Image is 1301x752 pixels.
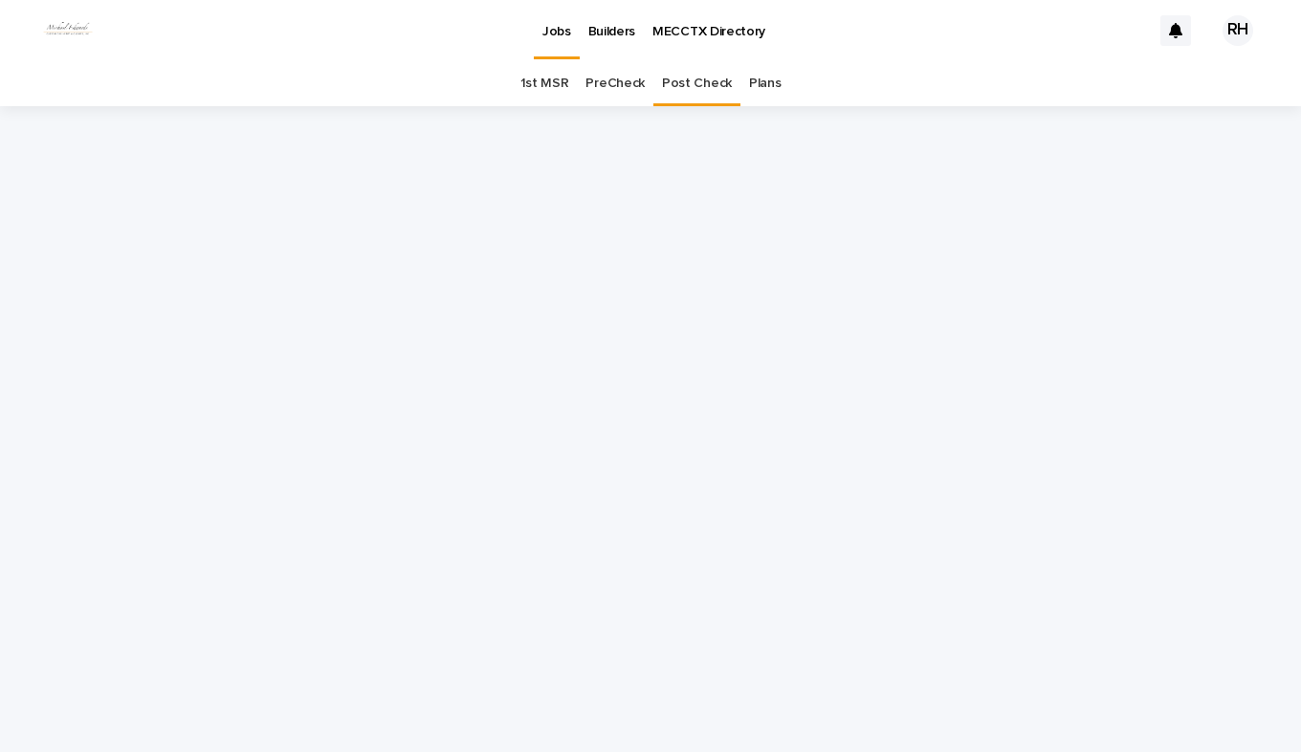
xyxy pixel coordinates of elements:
a: Post Check [662,61,732,106]
a: Plans [749,61,781,106]
a: PreCheck [585,61,645,106]
a: 1st MSR [520,61,569,106]
img: dhEtdSsQReaQtgKTuLrt [38,11,98,50]
div: RH [1223,15,1253,46]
